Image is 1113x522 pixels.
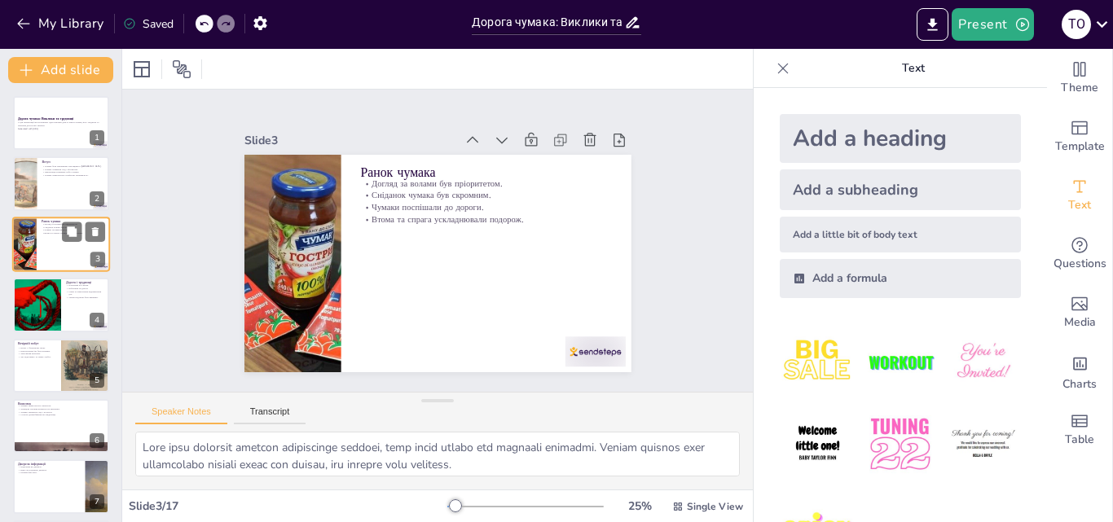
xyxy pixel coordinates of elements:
[945,324,1021,400] img: 3.jpeg
[66,287,104,291] p: Небезпеки на дорозі.
[1062,8,1091,41] button: Т О
[8,57,113,83] button: Add slide
[18,401,104,406] p: Висновок
[1047,283,1112,342] div: Add images, graphics, shapes or video
[1047,342,1112,401] div: Add charts and graphs
[13,339,109,393] div: 5
[66,290,104,296] p: Співи та жартування підтримували дух.
[123,16,174,32] div: Saved
[1047,49,1112,107] div: Change the overall theme
[1061,79,1098,97] span: Theme
[1055,138,1105,156] span: Template
[18,407,104,410] p: Чумацька торгівля вплинула на економіку.
[18,352,56,355] p: Чергування вартових.
[1047,107,1112,166] div: Add ready made slides
[18,340,56,345] p: Вечірній побут
[780,324,856,400] img: 1.jpeg
[780,406,856,482] img: 4.jpeg
[18,349,56,353] p: Приготування їжі біля вогнища.
[18,414,104,417] p: Сучасні далекобійники як спадкоємці.
[780,169,1021,210] div: Add a subheading
[18,121,104,127] p: У цій презентації ми розглянемо один типовий день із життя чумака, його труднощі та значення для ...
[66,284,104,287] p: Повільний рух валки.
[620,498,659,514] div: 25 %
[90,191,104,206] div: 2
[42,231,105,235] p: Втома та спрага ускладнювали подорож.
[66,280,104,285] p: Дорога і труднощі
[18,346,56,349] p: Нічліг у безпечному місці.
[42,168,104,171] p: Чумаки залишили слід у фольклорі.
[18,127,104,130] p: Generated with [URL]
[42,219,105,224] p: Ранок чумака
[135,432,740,476] textarea: Lore ipsu dolorsit ametcon adipiscinge seddoei, temp incid utlabo etd magnaali enimadmi. Veniam q...
[90,433,104,448] div: 6
[1064,314,1096,331] span: Media
[472,11,624,34] input: Insert title
[13,459,109,513] div: 7
[18,355,56,358] p: Час відпочинку та нових турбот.
[1062,375,1097,393] span: Charts
[90,313,104,327] div: 4
[42,226,105,229] p: Сніданок чумака був скромним.
[18,410,104,414] p: Чумаки залишили слід у культурі.
[42,159,104,164] p: Вступ
[687,500,743,513] span: Single View
[1047,401,1112,459] div: Add a table
[368,191,611,279] p: Втома та спрага ускладнювали подорож.
[90,494,104,509] div: 7
[42,229,105,232] p: Чумаки поспішали до дороги.
[862,406,938,482] img: 5.jpeg
[90,130,104,145] div: 1
[172,59,191,79] span: Position
[1065,431,1094,449] span: Table
[796,49,1031,88] p: Text
[862,324,938,400] img: 2.jpeg
[86,222,105,241] button: Delete Slide
[376,168,619,257] p: Сніданок чумака був скромним.
[42,170,104,173] p: Презентація розкриває побут чумака.
[1047,166,1112,225] div: Add text boxes
[1068,196,1091,214] span: Text
[13,278,109,331] div: 4
[12,11,111,37] button: My Library
[18,405,104,408] p: Чумаки символізують спільність.
[282,78,487,158] div: Slide 3
[42,164,104,168] p: Чумаки були важливими торговцями в [GEOGRAPHIC_DATA].
[66,296,104,300] p: Умови подорожі були важкими.
[1054,255,1106,273] span: Questions
[42,222,105,226] p: Догляд за волами був пріоритетом.
[18,462,81,467] p: Джерела інформації
[18,466,81,469] p: Підручник як джерело.
[135,406,227,424] button: Speaker Notes
[90,373,104,388] div: 5
[917,8,948,41] button: Export to PowerPoint
[18,116,73,121] strong: Дорога чумака: Виклики та труднощі
[780,114,1021,163] div: Add a heading
[62,222,81,241] button: Duplicate Slide
[129,498,447,514] div: Slide 3 / 17
[90,252,105,266] div: 3
[1047,225,1112,283] div: Get real-time input from your audience
[12,217,110,272] div: 3
[13,156,109,210] div: 2
[952,8,1033,41] button: Present
[780,217,1021,252] div: Add a little bit of body text
[234,406,306,424] button: Transcript
[372,179,615,268] p: Чумаки поспішали до дороги.
[129,56,155,82] div: Layout
[1062,10,1091,39] div: Т О
[42,173,104,177] p: Чумаки символізують українську витривалість.
[945,406,1021,482] img: 6.jpeg
[13,399,109,453] div: 6
[18,468,81,472] p: Відео як додаткове джерело.
[13,96,109,150] div: 1
[382,143,627,238] p: Ранок чумака
[380,156,622,245] p: Догляд за волами був пріоритетом.
[780,259,1021,298] div: Add a formula
[18,472,81,475] p: Інтернет-ресурси.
